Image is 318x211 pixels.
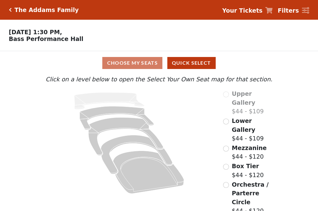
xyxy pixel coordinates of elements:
[232,163,259,169] span: Box Tier
[222,6,273,15] a: Your Tickets
[44,75,274,84] p: Click on a level below to open the Select Your Own Seat map for that section.
[9,8,12,12] a: Click here to go back to filters
[74,92,145,109] path: Upper Gallery - Seats Available: 0
[232,144,267,161] label: $44 - $120
[167,57,216,69] button: Quick Select
[232,90,255,106] span: Upper Gallery
[113,151,184,194] path: Orchestra / Parterre Circle - Seats Available: 34
[232,116,274,143] label: $44 - $109
[232,117,255,133] span: Lower Gallery
[222,7,263,14] strong: Your Tickets
[80,106,154,130] path: Lower Gallery - Seats Available: 158
[278,7,299,14] strong: Filters
[278,6,309,15] a: Filters
[232,162,264,179] label: $44 - $120
[232,89,274,116] label: $44 - $109
[232,144,267,151] span: Mezzanine
[14,6,79,14] h5: The Addams Family
[232,181,268,205] span: Orchestra / Parterre Circle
